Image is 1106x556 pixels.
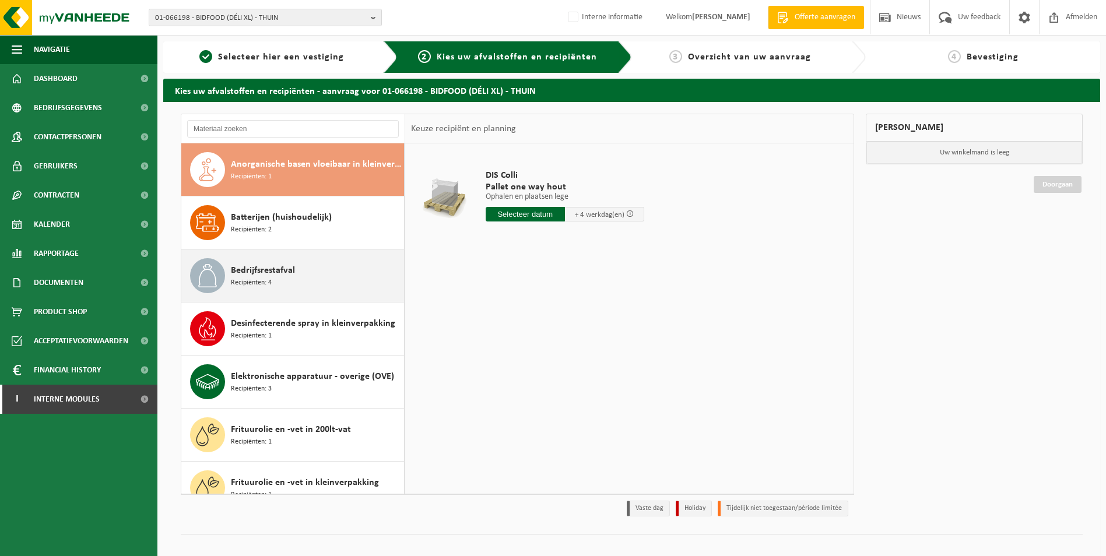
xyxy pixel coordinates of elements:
span: Bevestiging [967,52,1019,62]
span: Interne modules [34,385,100,414]
p: Ophalen en plaatsen lege [486,193,644,201]
span: Gebruikers [34,152,78,181]
h2: Kies uw afvalstoffen en recipiënten - aanvraag voor 01-066198 - BIDFOOD (DÉLI XL) - THUIN [163,79,1100,101]
span: Acceptatievoorwaarden [34,326,128,356]
button: Frituurolie en -vet in 200lt-vat Recipiënten: 1 [181,409,405,462]
input: Selecteer datum [486,207,565,221]
span: Selecteer hier een vestiging [218,52,344,62]
span: Recipiënten: 3 [231,383,272,395]
span: Kies uw afvalstoffen en recipiënten [437,52,597,62]
span: Frituurolie en -vet in kleinverpakking [231,476,379,490]
button: 01-066198 - BIDFOOD (DÉLI XL) - THUIN [149,9,382,26]
span: + 4 werkdag(en) [575,211,624,219]
span: Recipiënten: 4 [231,277,272,288]
button: Frituurolie en -vet in kleinverpakking Recipiënten: 1 [181,462,405,515]
div: Keuze recipiënt en planning [405,114,522,143]
span: Documenten [34,268,83,297]
span: Recipiënten: 1 [231,437,272,448]
label: Interne informatie [566,9,642,26]
span: Recipiënten: 1 [231,171,272,182]
span: Overzicht van uw aanvraag [688,52,811,62]
span: Recipiënten: 2 [231,224,272,235]
button: Batterijen (huishoudelijk) Recipiënten: 2 [181,196,405,249]
span: Rapportage [34,239,79,268]
input: Materiaal zoeken [187,120,399,138]
span: Bedrijfsgegevens [34,93,102,122]
span: Financial History [34,356,101,385]
span: DIS Colli [486,170,644,181]
a: 1Selecteer hier een vestiging [169,50,374,64]
span: Pallet one way hout [486,181,644,193]
button: Desinfecterende spray in kleinverpakking Recipiënten: 1 [181,302,405,356]
span: Anorganische basen vloeibaar in kleinverpakking [231,157,401,171]
button: Anorganische basen vloeibaar in kleinverpakking Recipiënten: 1 [181,143,405,196]
span: Navigatie [34,35,70,64]
a: Offerte aanvragen [768,6,864,29]
span: Recipiënten: 1 [231,490,272,501]
button: Bedrijfsrestafval Recipiënten: 4 [181,249,405,302]
span: 4 [948,50,961,63]
p: Uw winkelmand is leeg [866,142,1082,164]
span: Product Shop [34,297,87,326]
span: Elektronische apparatuur - overige (OVE) [231,370,394,383]
span: Offerte aanvragen [792,12,858,23]
span: 3 [669,50,682,63]
li: Tijdelijk niet toegestaan/période limitée [718,501,848,516]
span: Dashboard [34,64,78,93]
span: Recipiënten: 1 [231,330,272,342]
span: 1 [199,50,212,63]
span: Contactpersonen [34,122,101,152]
li: Vaste dag [627,501,670,516]
span: Desinfecterende spray in kleinverpakking [231,316,395,330]
span: I [12,385,22,414]
button: Elektronische apparatuur - overige (OVE) Recipiënten: 3 [181,356,405,409]
span: Frituurolie en -vet in 200lt-vat [231,423,351,437]
span: 2 [418,50,431,63]
a: Doorgaan [1034,176,1082,193]
span: Kalender [34,210,70,239]
span: Bedrijfsrestafval [231,263,295,277]
span: Contracten [34,181,79,210]
strong: [PERSON_NAME] [692,13,750,22]
li: Holiday [676,501,712,516]
span: 01-066198 - BIDFOOD (DÉLI XL) - THUIN [155,9,366,27]
div: [PERSON_NAME] [866,114,1083,142]
span: Batterijen (huishoudelijk) [231,210,332,224]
